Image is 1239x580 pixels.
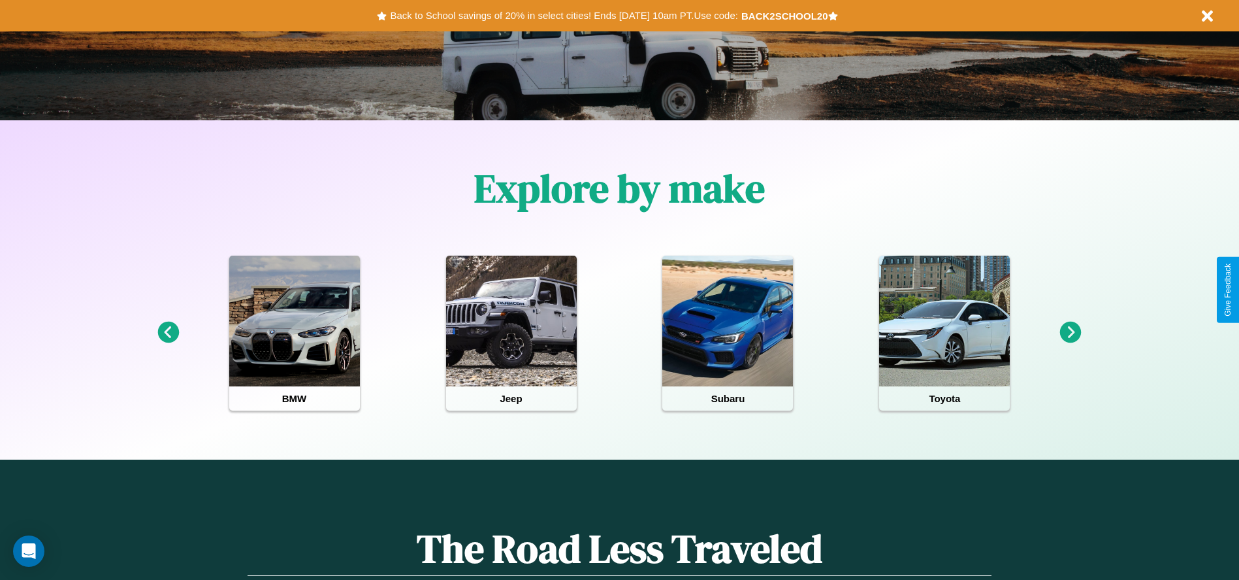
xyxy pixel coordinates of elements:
[446,386,577,411] h4: Jeep
[1223,264,1232,316] div: Give Feedback
[387,7,741,25] button: Back to School savings of 20% in select cities! Ends [DATE] 10am PT.Use code:
[879,386,1010,411] h4: Toyota
[662,386,793,411] h4: Subaru
[474,162,765,215] h1: Explore by make
[248,522,991,576] h1: The Road Less Traveled
[13,536,44,567] div: Open Intercom Messenger
[229,386,360,411] h4: BMW
[741,10,828,22] b: BACK2SCHOOL20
